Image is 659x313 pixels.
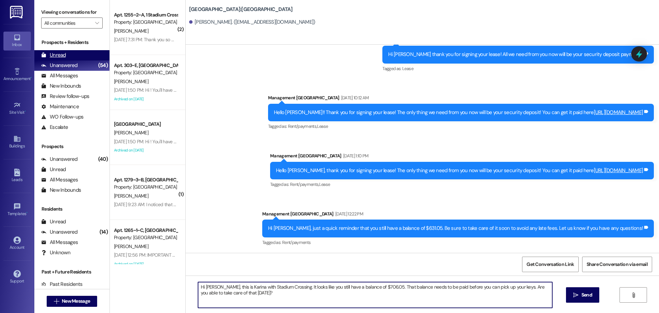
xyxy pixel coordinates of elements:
[114,227,177,234] div: Apt. 1265~1~C, [GEOGRAPHIC_DATA]
[114,69,177,76] div: Property: [GEOGRAPHIC_DATA]
[34,143,109,150] div: Prospects
[114,201,346,208] div: [DATE] 9:23 AM: I noticed that a few vehicles have updated parking passes now. Would I be able to...
[587,261,648,268] span: Share Conversation via email
[114,28,148,34] span: [PERSON_NAME]
[114,62,177,69] div: Apt. 303~E, [GEOGRAPHIC_DATA]
[402,66,413,71] span: Lease
[114,36,183,43] div: [DATE] 7:31 PM: Thank you so much
[41,103,79,110] div: Maintenance
[54,299,59,304] i: 
[3,268,31,287] a: Support
[342,152,369,159] div: [DATE] 1:10 PM
[41,187,81,194] div: New Inbounds
[114,78,148,85] span: [PERSON_NAME]
[270,179,654,189] div: Tagged as:
[114,87,528,93] div: [DATE] 1:50 PM: Hi ! You'll have an email coming to you soon from Catalyst Property Management! I...
[31,75,32,80] span: •
[198,282,552,308] textarea: Hi [PERSON_NAME], this is Karina with Stadium Crossing. It looks like you still have a balance of...
[41,52,66,59] div: Unread
[47,296,97,307] button: New Message
[98,227,109,237] div: (14)
[268,121,654,131] div: Tagged as:
[114,121,177,128] div: [GEOGRAPHIC_DATA]
[582,257,652,272] button: Share Conversation via email
[114,193,148,199] span: [PERSON_NAME]
[573,292,578,298] i: 
[270,152,654,162] div: Management [GEOGRAPHIC_DATA]
[594,109,643,116] a: [URL][DOMAIN_NAME]
[114,234,177,241] div: Property: [GEOGRAPHIC_DATA]
[25,109,26,114] span: •
[262,210,654,220] div: Management [GEOGRAPHIC_DATA]
[114,243,148,249] span: [PERSON_NAME]
[189,19,315,26] div: [PERSON_NAME]. ([EMAIL_ADDRESS][DOMAIN_NAME])
[41,72,78,79] div: All Messages
[62,298,90,305] span: New Message
[44,18,92,29] input: All communities
[114,11,177,19] div: Apt. 1255~2~A, 1 Stadium Crossing
[34,39,109,46] div: Prospects + Residents
[288,123,317,129] span: Rent/payments ,
[41,176,78,183] div: All Messages
[41,93,89,100] div: Review follow-ups
[41,218,66,225] div: Unread
[3,99,31,118] a: Site Visit •
[113,260,178,268] div: Archived on [DATE]
[41,62,78,69] div: Unanswered
[41,156,78,163] div: Unanswered
[41,239,78,246] div: All Messages
[388,51,643,58] div: Hi [PERSON_NAME] thank you for signing your lease! All we need from you now will be your security...
[334,210,363,217] div: [DATE] 12:22 PM
[113,146,178,155] div: Archived on [DATE]
[319,181,330,187] span: Lease
[114,130,148,136] span: [PERSON_NAME]
[276,167,643,174] div: Hello [PERSON_NAME], thank you for signing your lease! The only thing we need from you now will b...
[317,123,328,129] span: Lease
[41,249,70,256] div: Unknown
[594,167,643,174] a: [URL][DOMAIN_NAME]
[114,183,177,191] div: Property: [GEOGRAPHIC_DATA]
[3,167,31,185] a: Leads
[631,292,636,298] i: 
[41,7,103,18] label: Viewing conversations for
[41,166,66,173] div: Unread
[96,60,109,71] div: (54)
[95,20,99,26] i: 
[339,94,369,101] div: [DATE] 10:12 AM
[382,64,654,74] div: Tagged as:
[268,225,643,232] div: Hi [PERSON_NAME], just a quick reminder that you still have a balance of $631.05. Be sure to take...
[290,181,319,187] span: Rent/payments ,
[96,154,109,165] div: (40)
[114,138,528,145] div: [DATE] 1:50 PM: Hi ! You'll have an email coming to you soon from Catalyst Property Management! I...
[3,32,31,50] a: Inbox
[274,109,643,116] div: Hello [PERSON_NAME]!! Thank you for signing your lease! The only thing we need from you now will ...
[113,95,178,103] div: Archived on [DATE]
[282,239,311,245] span: Rent/payments
[189,6,293,13] b: [GEOGRAPHIC_DATA]: [GEOGRAPHIC_DATA]
[26,210,27,215] span: •
[268,94,654,104] div: Management [GEOGRAPHIC_DATA]
[114,19,177,26] div: Property: [GEOGRAPHIC_DATA]
[41,228,78,236] div: Unanswered
[3,201,31,219] a: Templates •
[34,205,109,213] div: Residents
[10,6,24,19] img: ResiDesk Logo
[566,287,599,303] button: Send
[3,133,31,152] a: Buildings
[41,124,68,131] div: Escalate
[262,237,654,247] div: Tagged as:
[34,268,109,276] div: Past + Future Residents
[41,113,83,121] div: WO Follow-ups
[3,234,31,253] a: Account
[581,291,592,299] span: Send
[41,82,81,90] div: New Inbounds
[114,176,177,183] div: Apt. 1279~3~B, [GEOGRAPHIC_DATA]
[527,261,574,268] span: Get Conversation Link
[41,281,83,288] div: Past Residents
[522,257,578,272] button: Get Conversation Link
